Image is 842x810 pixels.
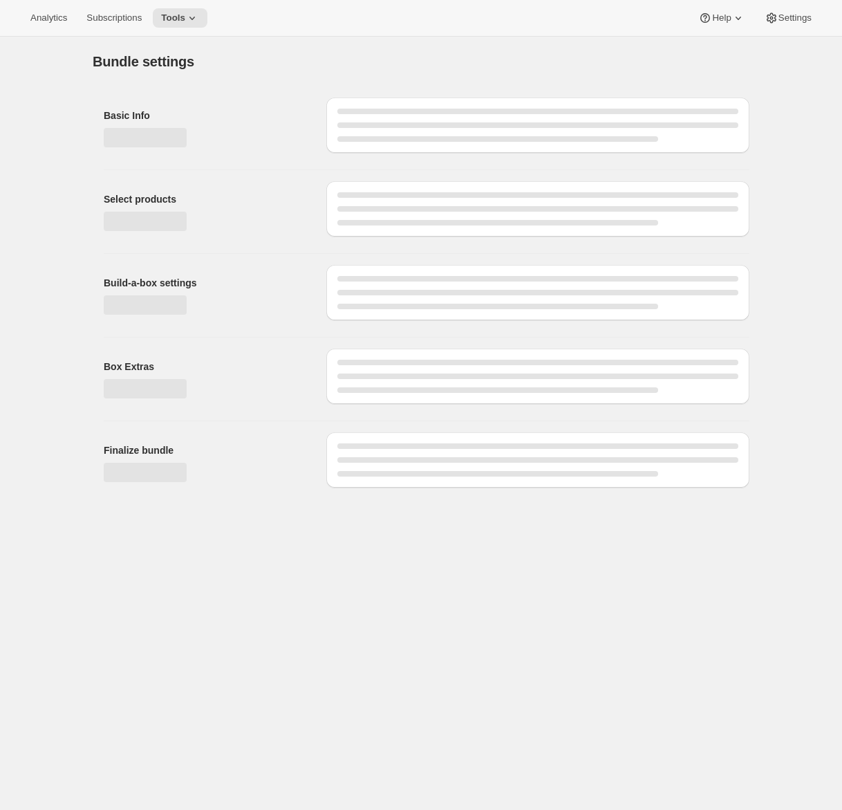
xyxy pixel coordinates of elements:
[104,360,304,374] h2: Box Extras
[30,12,67,24] span: Analytics
[22,8,75,28] button: Analytics
[104,443,304,457] h2: Finalize bundle
[778,12,812,24] span: Settings
[690,8,753,28] button: Help
[104,192,304,206] h2: Select products
[76,37,766,499] div: Page loading
[161,12,185,24] span: Tools
[86,12,142,24] span: Subscriptions
[104,109,304,122] h2: Basic Info
[153,8,207,28] button: Tools
[93,53,194,70] h1: Bundle settings
[78,8,150,28] button: Subscriptions
[756,8,820,28] button: Settings
[104,276,304,290] h2: Build-a-box settings
[712,12,731,24] span: Help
